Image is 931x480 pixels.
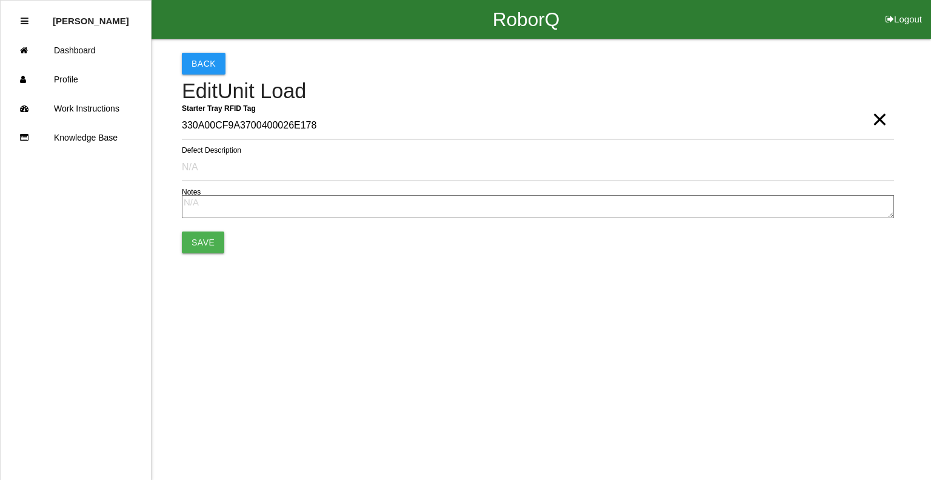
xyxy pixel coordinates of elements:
[182,145,241,156] label: Defect Description
[1,36,151,65] a: Dashboard
[53,7,129,26] p: Dawn Gardner
[182,80,894,103] h4: Edit Unit Load
[21,7,28,36] div: Close
[182,104,256,113] b: Starter Tray RFID Tag
[182,153,894,181] input: N/A
[1,123,151,152] a: Knowledge Base
[872,95,887,119] span: Clear Input
[1,65,151,94] a: Profile
[182,232,224,253] button: Save
[182,53,225,75] button: Back
[182,187,201,198] label: Notes
[182,112,894,139] input: Required
[1,94,151,123] a: Work Instructions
